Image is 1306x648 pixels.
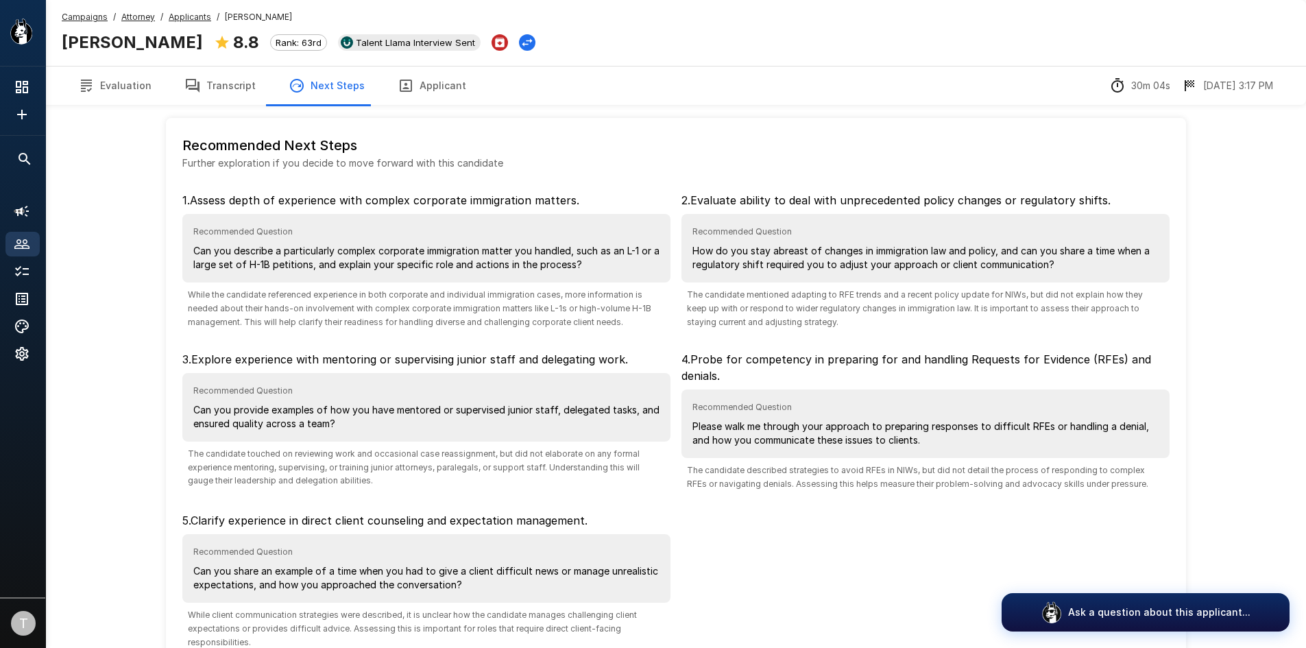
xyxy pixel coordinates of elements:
button: Next Steps [272,67,381,105]
u: Attorney [121,12,155,22]
u: Campaigns [62,12,108,22]
span: / [217,10,219,24]
img: logo_glasses@2x.png [1041,601,1063,623]
span: The candidate described strategies to avoid RFEs in NIWs, but did not detail the process of respo... [681,464,1170,491]
button: Evaluation [62,67,168,105]
p: Ask a question about this applicant... [1068,605,1250,619]
span: / [160,10,163,24]
span: The candidate touched on reviewing work and occasional case reassignment, but did not elaborate o... [182,447,670,488]
div: The date and time when the interview was completed [1181,77,1273,94]
b: 8.8 [233,32,259,52]
span: Rank: 63rd [271,37,326,48]
span: While the candidate referenced experience in both corporate and individual immigration cases, mor... [182,288,670,329]
b: [PERSON_NAME] [62,32,203,52]
div: View profile in UKG [338,34,481,51]
span: Recommended Question [692,225,1159,239]
span: Talent Llama Interview Sent [350,37,481,48]
button: Transcript [168,67,272,105]
span: Recommended Question [193,384,660,398]
p: How do you stay abreast of changes in immigration law and policy, and can you share a time when a... [692,244,1159,272]
span: [PERSON_NAME] [225,10,292,24]
span: Recommended Question [692,400,1159,414]
p: Can you describe a particularly complex corporate immigration matter you handled, such as an L-1 ... [193,244,660,272]
span: Recommended Question [193,545,660,559]
h6: Recommended Next Steps [182,134,1170,156]
p: [DATE] 3:17 PM [1203,79,1273,93]
span: / [113,10,116,24]
div: The time between starting and completing the interview [1109,77,1170,94]
img: ukg_logo.jpeg [341,36,353,49]
u: Applicants [169,12,211,22]
span: Recommended Question [193,225,660,239]
button: Change Stage [519,34,535,51]
button: Archive Applicant [492,34,508,51]
p: Can you provide examples of how you have mentored or supervised junior staff, delegated tasks, an... [193,403,660,431]
p: 30m 04s [1131,79,1170,93]
p: Further exploration if you decide to move forward with this candidate [182,156,1170,170]
button: Applicant [381,67,483,105]
span: The candidate mentioned adapting to RFE trends and a recent policy update for NIWs, but did not e... [681,288,1170,329]
p: Please walk me through your approach to preparing responses to difficult RFEs or handling a denia... [692,420,1159,447]
p: 2 . Evaluate ability to deal with unprecedented policy changes or regulatory shifts. [681,192,1170,208]
p: 1 . Assess depth of experience with complex corporate immigration matters. [182,192,670,208]
button: Ask a question about this applicant... [1002,593,1290,632]
p: 5 . Clarify experience in direct client counseling and expectation management. [182,512,670,529]
p: Can you share an example of a time when you had to give a client difficult news or manage unreali... [193,564,660,592]
p: 3 . Explore experience with mentoring or supervising junior staff and delegating work. [182,351,670,368]
p: 4 . Probe for competency in preparing for and handling Requests for Evidence (RFEs) and denials. [681,351,1170,384]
